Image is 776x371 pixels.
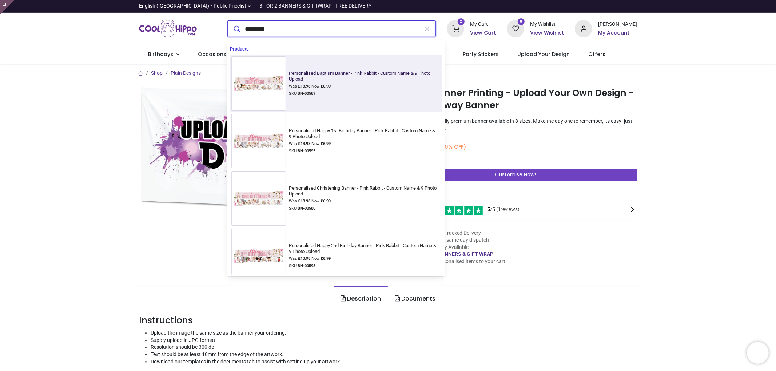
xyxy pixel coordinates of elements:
[231,131,286,151] img: Personalised Happy 1st Birthday Banner - Pink Rabbit - Custom Name & 9 Photo Upload
[289,263,441,269] div: SKU:
[507,25,524,31] a: 0
[139,314,637,327] h3: Instructions
[139,19,197,39] a: Logo of Cool Hippo
[230,46,252,52] span: Products
[198,51,226,58] span: Occasions
[321,256,331,261] strong: £ 6.99
[231,56,441,111] a: Personalised Baptism Banner - Pink Rabbit - Custom Name & 9 Photo UploadPersonalised Baptism Bann...
[171,70,201,76] a: Plain Designs
[298,256,310,261] strong: £ 13.98
[447,25,464,31] a: 2
[419,21,436,37] button: Clear
[321,199,331,203] strong: £ 6.99
[139,19,197,39] img: Cool Hippo
[298,141,310,146] strong: £ 13.98
[530,21,564,28] div: My Wishlist
[517,51,570,58] span: Upload Your Design
[148,51,173,58] span: Birthdays
[598,21,637,28] div: [PERSON_NAME]
[289,70,438,82] div: Personalised Baptism Banner - Pink Rabbit - Custom Name & 9 Photo Upload
[289,243,438,255] div: Personalised Happy 2nd Birthday Banner - Pink Rabbit - Custom Name & 9 Photo Upload
[487,206,490,212] span: 5
[139,45,189,64] a: Birthdays
[298,263,315,268] strong: BN-00598
[289,256,441,262] div: Was Now
[139,85,383,207] img: Custom Banner Printing - Upload Your Own Design - Size 3 - Midway Banner
[393,87,637,112] h1: Custom Banner Printing - Upload Your Own Design - Size 3 - Midway Banner
[289,84,441,89] div: Was Now
[139,3,251,10] a: English ([GEOGRAPHIC_DATA]) •Public Pricelist
[518,18,525,25] sup: 0
[495,171,536,178] span: Customise Now!
[231,171,441,226] a: Personalised Christening Banner - Pink Rabbit - Custom Name & 9 Photo UploadPersonalised Christen...
[411,251,493,257] a: 3 FOR 2 ON BANNERS & GIFT WRAP
[298,149,315,153] strong: BN-00595
[405,237,507,244] li: Order by 11am, same day dispatch
[231,73,286,94] img: Personalised Baptism Banner - Pink Rabbit - Custom Name & 9 Photo Upload
[214,3,246,10] span: Public Pricelist
[405,230,507,237] li: Free Standard Tracked Delivery
[747,342,769,364] iframe: Brevo live chat
[458,18,465,25] sup: 2
[151,330,637,337] li: Upload the image the same size as the banner your ordering.
[298,84,310,89] strong: £ 13.98
[289,198,441,204] div: Was Now
[598,29,637,37] a: My Account
[231,229,441,283] a: Personalised Happy 2nd Birthday Banner - Pink Rabbit - Custom Name & 9 Photo UploadPersonalised H...
[589,51,606,58] span: Offers
[289,185,438,197] div: Personalised Christening Banner - Pink Rabbit - Custom Name & 9 Photo Upload
[530,29,564,37] a: View Wishlist
[151,351,637,358] li: Text should be at least 10mm from the edge of the artwork.
[259,3,371,10] div: 3 FOR 2 BANNERS & GIFTWRAP - FREE DELIVERY
[298,91,315,96] strong: BN-00589
[393,118,637,132] p: Personalised eco-friendly premium banner available in 8 sizes. Make the day one to remember, its ...
[463,51,499,58] span: Party Stickers
[151,344,637,351] li: Resolution should be 300 dpi.
[151,70,163,76] a: Shop
[484,3,637,10] iframe: Customer reviews powered by Trustpilot
[289,148,441,154] div: SKU:
[289,91,441,97] div: SKU:
[151,358,637,366] li: Download our templates in the documents tab to assist with setting up your artwork.
[439,143,466,151] small: (50% OFF)
[188,45,242,64] a: Occasions
[393,205,637,215] div: Product Reviews
[298,199,310,203] strong: £ 13.98
[321,141,331,146] strong: £ 6.99
[321,84,331,89] strong: £ 6.99
[405,244,507,251] li: Express Delivery Available
[470,21,496,28] div: My Cart
[231,246,286,266] img: Personalised Happy 2nd Birthday Banner - Pink Rabbit - Custom Name & 9 Photo Upload
[289,206,441,211] div: SKU:
[289,141,441,147] div: Was Now
[231,114,441,168] a: Personalised Happy 1st Birthday Banner - Pink Rabbit - Custom Name & 9 Photo UploadPersonalised H...
[228,21,245,37] button: Submit
[388,286,442,311] a: Documents
[334,286,388,311] a: Description
[151,337,637,344] li: Supply upload in JPG format.
[487,206,520,213] span: /5 ( 1 reviews)
[289,128,438,140] div: Personalised Happy 1st Birthday Banner - Pink Rabbit - Custom Name & 9 Photo Upload
[405,258,507,265] li: Just add 3 personalised items to your cart!
[231,188,286,209] img: Personalised Christening Banner - Pink Rabbit - Custom Name & 9 Photo Upload
[470,29,496,37] a: View Cart
[298,206,315,211] strong: BN-00580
